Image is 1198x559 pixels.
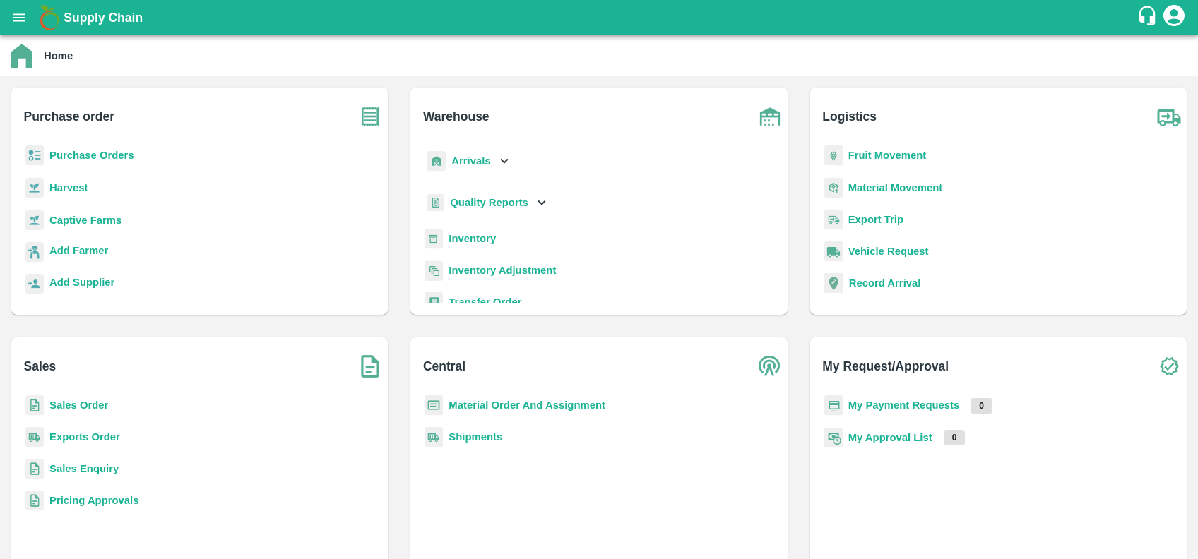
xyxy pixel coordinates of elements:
a: Harvest [49,182,88,193]
a: Fruit Movement [848,150,927,161]
b: Central [423,356,465,376]
a: Vehicle Request [848,246,929,257]
img: harvest [25,210,44,231]
img: sales [25,491,44,511]
b: Arrivals [451,155,490,167]
p: 0 [944,430,966,445]
a: Inventory [449,233,496,244]
a: Shipments [449,431,502,443]
button: open drawer [3,1,35,34]
img: vehicle [824,241,843,262]
img: whArrival [427,151,446,172]
img: delivery [824,210,843,230]
img: material [824,177,843,198]
a: Add Supplier [49,275,114,294]
img: whTransfer [425,292,443,313]
b: Logistics [822,107,877,126]
img: home [11,44,32,68]
b: Add Supplier [49,277,114,288]
a: Supply Chain [64,8,1137,28]
img: supplier [25,274,44,294]
a: Material Movement [848,182,943,193]
img: approval [824,427,843,448]
a: Purchase Orders [49,150,134,161]
img: central [752,349,788,384]
a: My Payment Requests [848,399,960,411]
a: Transfer Order [449,296,521,308]
div: customer-support [1137,5,1161,30]
img: reciept [25,145,44,166]
img: truck [1151,99,1187,134]
img: harvest [25,177,44,198]
img: sales [25,395,44,416]
img: warehouse [752,99,788,134]
a: Pricing Approvals [49,495,138,506]
p: 0 [971,398,992,414]
img: farmer [25,242,44,263]
img: qualityReport [427,194,444,212]
a: Captive Farms [49,215,121,226]
a: Material Order And Assignment [449,399,605,411]
b: My Request/Approval [822,356,949,376]
img: payment [824,395,843,416]
img: whInventory [425,229,443,249]
a: Record Arrival [849,277,921,289]
img: purchase [352,99,388,134]
img: shipments [425,427,443,447]
img: check [1151,349,1187,384]
b: Warehouse [423,107,490,126]
b: Supply Chain [64,11,143,25]
img: sales [25,459,44,479]
a: Inventory Adjustment [449,265,556,276]
img: soSales [352,349,388,384]
img: shipments [25,427,44,447]
b: Quality Reports [450,197,528,208]
img: inventory [425,260,443,281]
div: Arrivals [425,145,512,177]
b: Add Farmer [49,245,108,256]
a: My Approval List [848,432,932,443]
b: Home [44,50,73,61]
div: account of current user [1161,3,1187,32]
img: centralMaterial [425,395,443,416]
img: fruit [824,145,843,166]
a: Exports Order [49,431,120,443]
a: Sales Enquiry [49,463,119,474]
a: Sales Order [49,399,108,411]
img: logo [35,4,64,32]
div: Quality Reports [425,188,550,217]
b: Purchase order [24,107,114,126]
b: Sales [24,356,57,376]
img: recordArrival [824,273,843,293]
a: Export Trip [848,214,903,225]
a: Add Farmer [49,243,108,262]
